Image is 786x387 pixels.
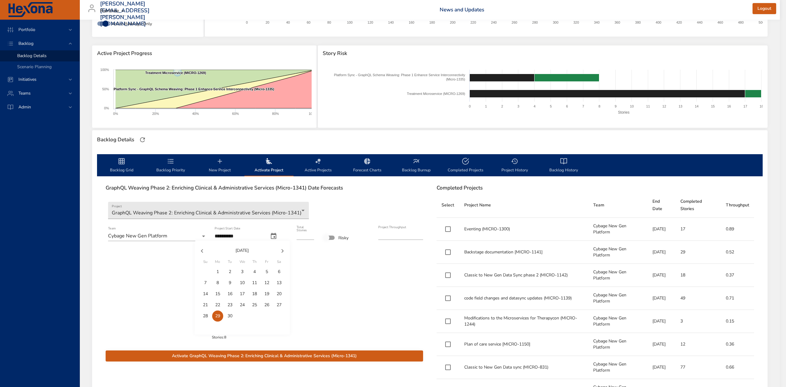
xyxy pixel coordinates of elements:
p: 11 [252,280,257,286]
p: 27 [277,302,282,308]
p: 30 [228,313,232,319]
button: 23 [224,299,235,311]
button: 3 [237,266,248,277]
button: 27 [274,299,285,311]
p: 18 [252,291,257,297]
p: 15 [215,291,220,297]
p: 5 [266,269,268,275]
p: 25 [252,302,257,308]
button: 13 [274,277,285,288]
button: 11 [249,277,260,288]
button: 20 [274,288,285,299]
p: [DATE] [209,247,275,254]
button: 7 [200,277,211,288]
button: 29 [212,311,223,322]
button: 4 [249,266,260,277]
span: Sa [274,259,285,265]
p: 22 [215,302,220,308]
button: 26 [261,299,272,311]
button: 25 [249,299,260,311]
p: 16 [228,291,232,297]
p: 4 [253,269,256,275]
button: 28 [200,311,211,322]
span: Fr [261,259,272,265]
button: 1 [212,266,223,277]
p: 13 [277,280,282,286]
button: 9 [224,277,235,288]
span: Tu [224,259,235,265]
p: 10 [240,280,245,286]
p: 21 [203,302,208,308]
button: 24 [237,299,248,311]
p: 14 [203,291,208,297]
p: 24 [240,302,245,308]
button: 15 [212,288,223,299]
button: 22 [212,299,223,311]
p: 29 [215,313,220,319]
span: Mo [212,259,223,265]
p: 2 [229,269,231,275]
p: 9 [229,280,231,286]
span: We [237,259,248,265]
button: 18 [249,288,260,299]
p: 23 [228,302,232,308]
button: 12 [261,277,272,288]
p: 12 [264,280,269,286]
p: 17 [240,291,245,297]
p: 3 [241,269,243,275]
button: 8 [212,277,223,288]
span: Th [249,259,260,265]
button: 2 [224,266,235,277]
button: 16 [224,288,235,299]
span: Su [200,259,211,265]
p: 19 [264,291,269,297]
button: 30 [224,311,235,322]
button: 21 [200,299,211,311]
p: 8 [216,280,219,286]
p: 28 [203,313,208,319]
button: 10 [237,277,248,288]
p: 1 [216,269,219,275]
button: 17 [237,288,248,299]
button: 6 [274,266,285,277]
button: 19 [261,288,272,299]
p: 20 [277,291,282,297]
p: 7 [204,280,207,286]
button: 14 [200,288,211,299]
p: 6 [278,269,280,275]
button: 5 [261,266,272,277]
p: 26 [264,302,269,308]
